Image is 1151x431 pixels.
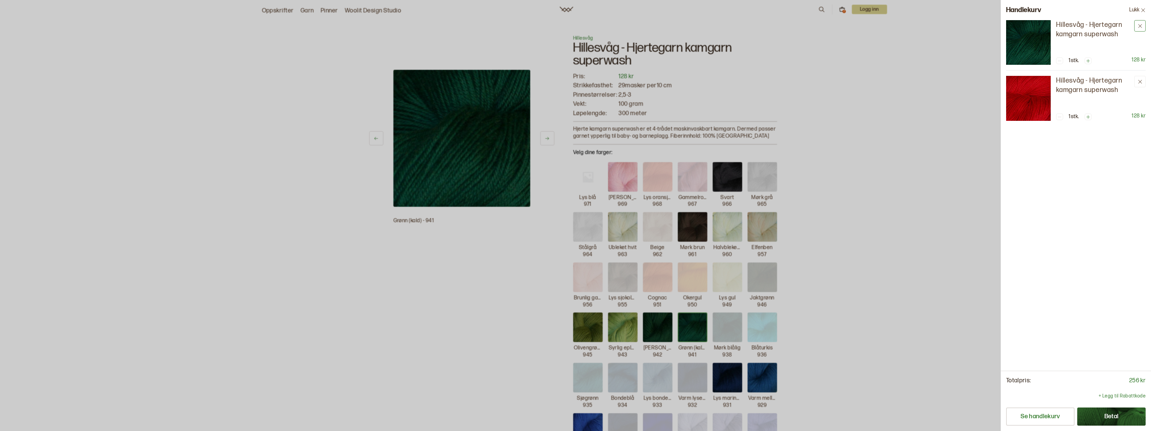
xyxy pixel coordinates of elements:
p: 128 kr [1132,113,1146,120]
p: 128 kr [1132,57,1146,64]
p: 1 stk. [1068,57,1079,65]
p: 1 stk. [1068,113,1079,121]
button: Betal [1077,408,1146,426]
a: Hillesvåg - Hjertegarn kamgarn superwash [1056,76,1132,95]
button: Se handlekurv [1006,408,1075,426]
img: Hillesvåg - Hjertegarn kamgarn superwash [1006,20,1051,65]
img: Hillesvåg - Hjertegarn kamgarn superwash [1006,76,1051,121]
p: 256 kr [1129,377,1146,385]
p: Totalpris: [1006,377,1031,385]
a: Hillesvåg - Hjertegarn kamgarn superwash [1056,20,1132,39]
p: + Legg til Rabattkode [1099,393,1146,399]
